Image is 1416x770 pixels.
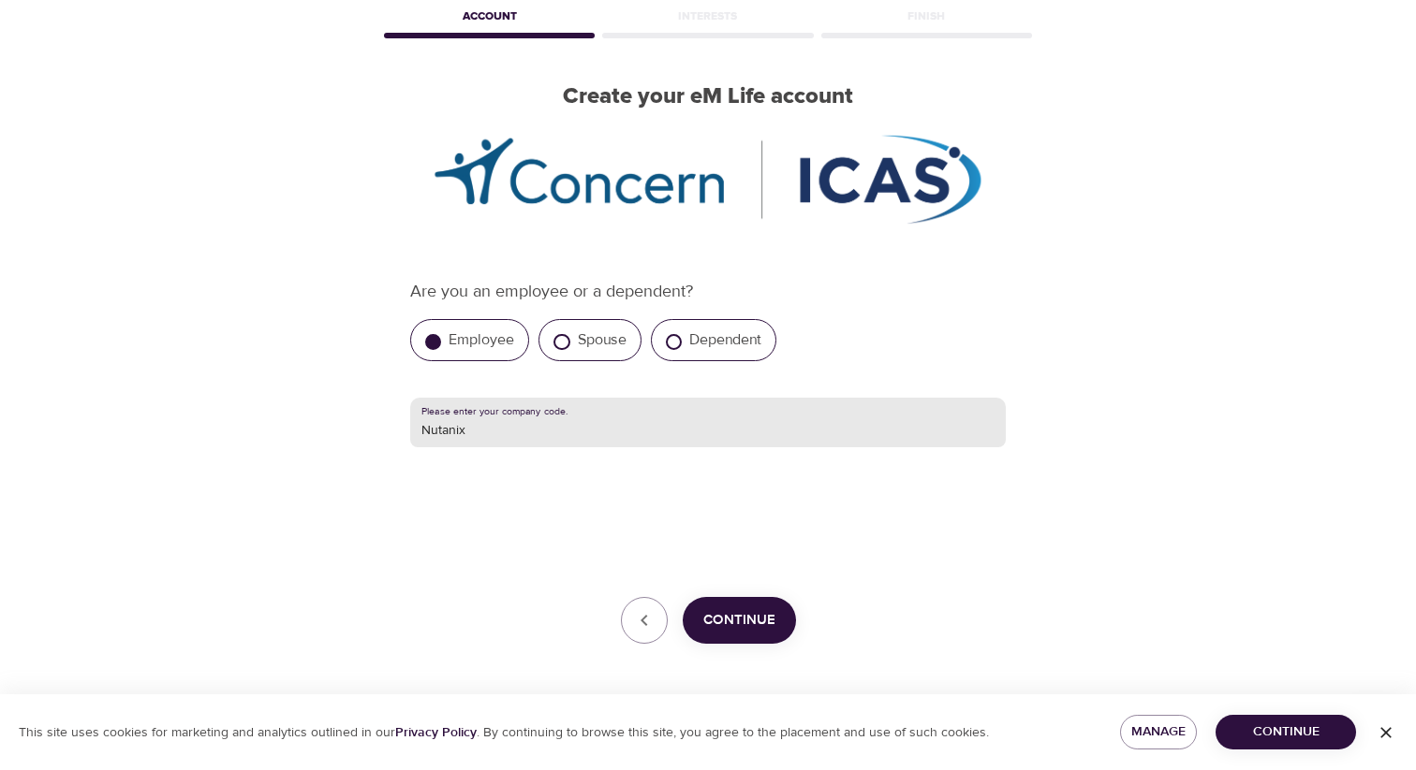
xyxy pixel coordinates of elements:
[703,608,775,632] span: Continue
[1216,715,1356,749] button: Continue
[689,330,761,349] label: Dependent
[1135,720,1182,744] span: Manage
[410,279,1006,304] p: Are you an employee or a dependent?
[395,724,477,741] a: Privacy Policy
[578,330,627,349] label: Spouse
[427,133,988,226] img: Concern_ICAS_Cobrand_Logo.png
[683,597,796,644] button: Continue
[1231,720,1341,744] span: Continue
[380,83,1036,110] h2: Create your eM Life account
[449,330,514,349] label: Employee
[1120,715,1197,749] button: Manage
